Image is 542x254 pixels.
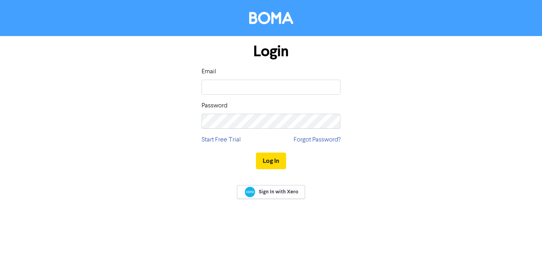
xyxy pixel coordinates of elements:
[249,12,293,24] img: BOMA Logo
[202,101,227,111] label: Password
[202,67,216,76] label: Email
[202,42,340,61] h1: Login
[256,153,286,169] button: Log In
[245,187,255,197] img: Xero logo
[202,135,241,145] a: Start Free Trial
[237,185,305,199] a: Sign In with Xero
[259,188,298,195] span: Sign In with Xero
[294,135,340,145] a: Forgot Password?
